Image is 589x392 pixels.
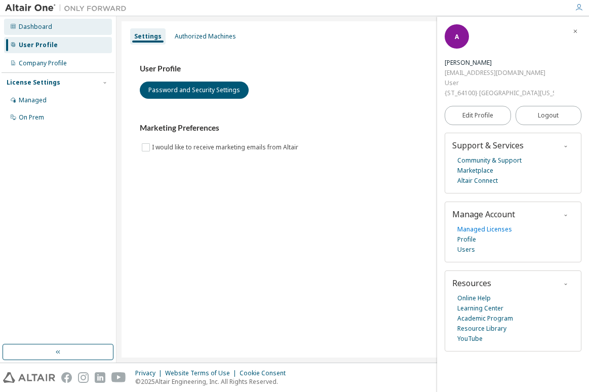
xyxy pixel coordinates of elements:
[111,372,126,383] img: youtube.svg
[135,377,292,386] p: © 2025 Altair Engineering, Inc. All Rights Reserved.
[78,372,89,383] img: instagram.svg
[140,82,249,99] button: Password and Security Settings
[457,234,476,245] a: Profile
[134,32,162,41] div: Settings
[538,110,559,121] span: Logout
[457,155,522,166] a: Community & Support
[457,176,498,186] a: Altair Connect
[457,334,483,344] a: YouTube
[457,245,475,255] a: Users
[5,3,132,13] img: Altair One
[19,96,47,104] div: Managed
[152,141,300,153] label: I would like to receive marketing emails from Altair
[455,32,459,41] span: A
[19,23,52,31] div: Dashboard
[135,369,165,377] div: Privacy
[61,372,72,383] img: facebook.svg
[462,111,493,120] span: Edit Profile
[457,224,512,234] a: Managed Licenses
[457,324,506,334] a: Resource Library
[452,140,524,151] span: Support & Services
[457,166,493,176] a: Marketplace
[445,106,511,125] a: Edit Profile
[457,303,503,313] a: Learning Center
[175,32,236,41] div: Authorized Machines
[445,88,554,98] div: {ST_64100} [GEOGRAPHIC_DATA][US_STATE]
[445,58,554,68] div: Ashley Rodriguez
[19,113,44,122] div: On Prem
[445,78,554,88] div: User
[457,293,491,303] a: Online Help
[140,123,566,133] h3: Marketing Preferences
[452,209,515,220] span: Manage Account
[445,68,554,78] div: [EMAIL_ADDRESS][DOMAIN_NAME]
[457,313,513,324] a: Academic Program
[95,372,105,383] img: linkedin.svg
[19,41,58,49] div: User Profile
[7,79,60,87] div: License Settings
[516,106,582,125] button: Logout
[165,369,240,377] div: Website Terms of Use
[3,372,55,383] img: altair_logo.svg
[19,59,67,67] div: Company Profile
[452,278,491,289] span: Resources
[140,64,566,74] h3: User Profile
[240,369,292,377] div: Cookie Consent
